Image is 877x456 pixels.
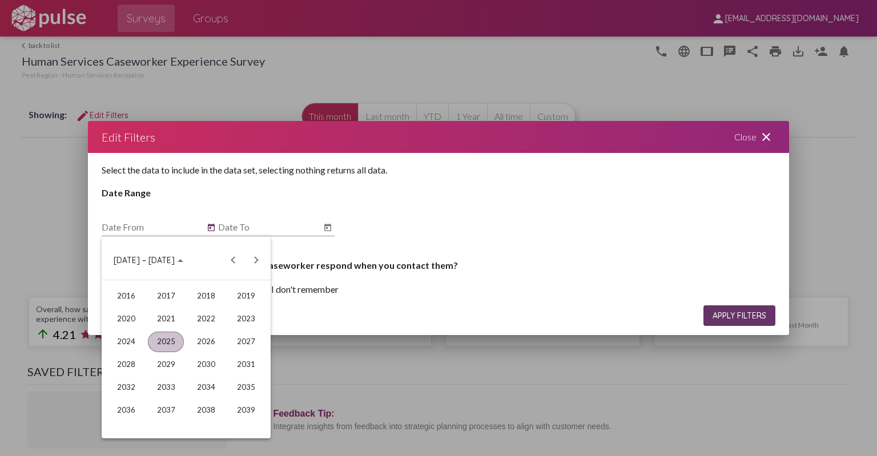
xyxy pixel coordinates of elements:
[222,249,244,272] button: Previous 24 years
[106,330,146,353] td: 2024
[228,286,264,306] div: 2019
[188,354,224,375] div: 2030
[226,330,266,353] td: 2027
[148,286,184,306] div: 2017
[228,332,264,352] div: 2027
[226,353,266,376] td: 2031
[106,308,146,330] td: 2020
[148,354,184,375] div: 2029
[188,332,224,352] div: 2026
[108,377,144,398] div: 2032
[228,400,264,421] div: 2039
[148,332,184,352] div: 2025
[186,399,226,422] td: 2038
[108,309,144,329] div: 2020
[108,332,144,352] div: 2024
[186,308,226,330] td: 2022
[106,353,146,376] td: 2028
[104,249,192,272] button: Choose date
[108,286,144,306] div: 2016
[148,400,184,421] div: 2037
[148,377,184,398] div: 2033
[186,330,226,353] td: 2026
[106,285,146,308] td: 2016
[226,308,266,330] td: 2023
[226,285,266,308] td: 2019
[228,377,264,398] div: 2035
[186,376,226,399] td: 2034
[244,249,267,272] button: Next 24 years
[146,330,186,353] td: 2025
[106,399,146,422] td: 2036
[228,309,264,329] div: 2023
[188,309,224,329] div: 2022
[146,285,186,308] td: 2017
[146,353,186,376] td: 2029
[106,376,146,399] td: 2032
[146,376,186,399] td: 2033
[148,309,184,329] div: 2021
[108,400,144,421] div: 2036
[186,285,226,308] td: 2018
[188,286,224,306] div: 2018
[114,255,175,265] span: [DATE] – [DATE]
[108,354,144,375] div: 2028
[226,399,266,422] td: 2039
[146,308,186,330] td: 2021
[226,376,266,399] td: 2035
[146,399,186,422] td: 2037
[186,353,226,376] td: 2030
[188,377,224,398] div: 2034
[188,400,224,421] div: 2038
[228,354,264,375] div: 2031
